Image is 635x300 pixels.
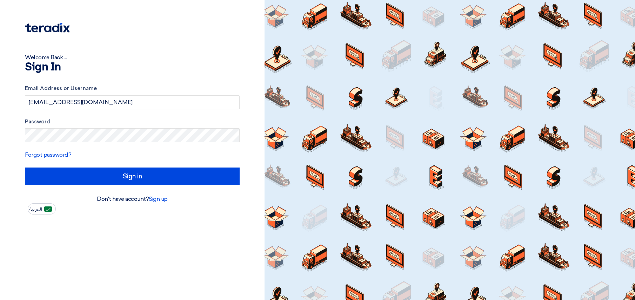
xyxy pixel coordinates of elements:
[25,95,240,109] input: Enter your business email or username
[25,84,240,93] label: Email Address or Username
[25,118,240,126] label: Password
[25,151,71,158] a: Forgot password?
[44,206,52,212] img: ar-AR.png
[25,168,240,185] input: Sign in
[25,53,240,62] div: Welcome Back ...
[28,203,56,214] button: العربية
[25,195,240,203] div: Don't have account?
[25,23,70,33] img: Teradix logo
[25,62,240,73] h1: Sign In
[149,196,168,202] a: Sign up
[29,207,42,212] span: العربية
